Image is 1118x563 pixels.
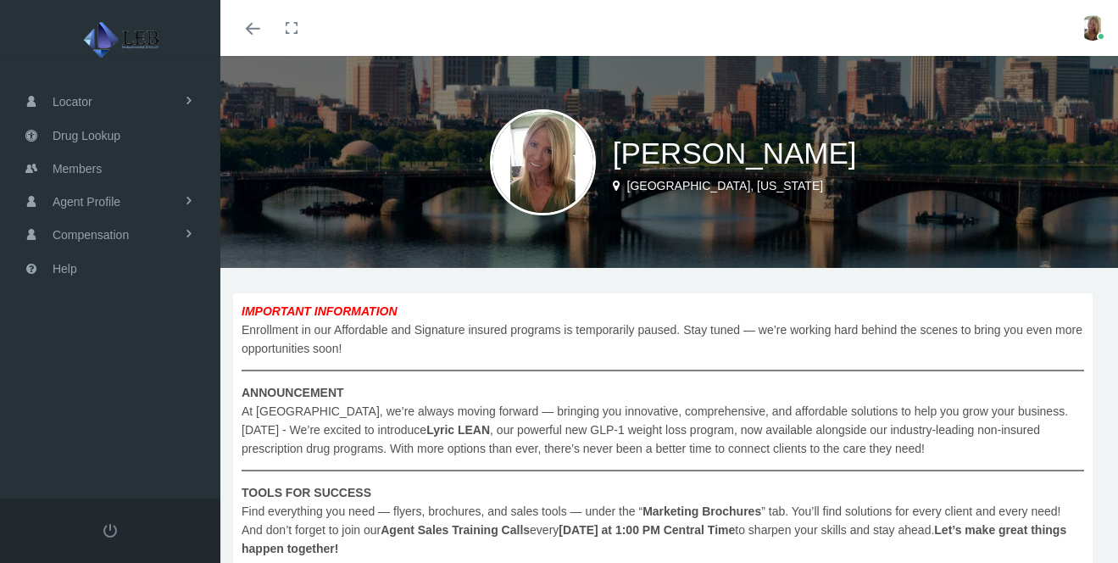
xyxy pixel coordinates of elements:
img: S_Profile_Picture_2701.jpg [490,109,596,215]
span: [PERSON_NAME] [613,137,857,170]
span: Help [53,253,77,285]
b: ANNOUNCEMENT [242,386,344,399]
img: LEB INSURANCE GROUP [22,19,225,61]
span: Members [53,153,102,185]
b: Marketing Brochures [642,504,761,518]
span: [GEOGRAPHIC_DATA], [US_STATE] [627,179,824,192]
img: S_Profile_Picture_2701.jpg [1080,15,1105,41]
b: Agent Sales Training Calls [381,523,530,537]
b: [DATE] at 1:00 PM Central Time [559,523,735,537]
span: Agent Profile [53,186,120,218]
b: Lyric LEAN [426,423,490,437]
span: Locator [53,86,92,118]
span: Compensation [53,219,129,251]
b: IMPORTANT INFORMATION [242,304,398,318]
span: Drug Lookup [53,120,120,152]
b: TOOLS FOR SUCCESS [242,486,371,499]
span: Enrollment in our Affordable and Signature insured programs is temporarily paused. Stay tuned — w... [242,302,1084,558]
